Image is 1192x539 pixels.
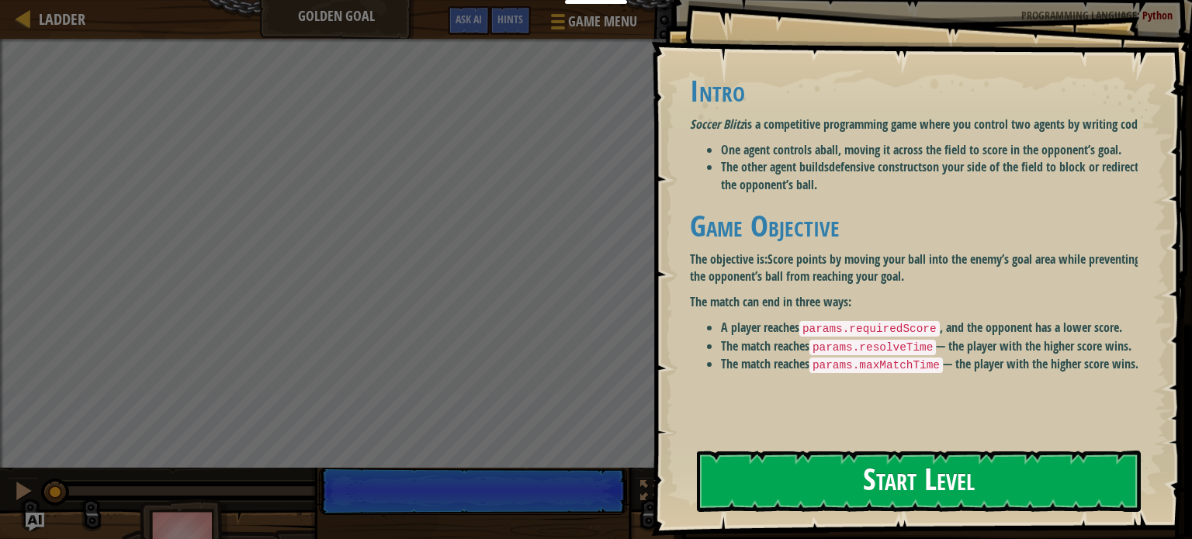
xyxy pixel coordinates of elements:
li: One agent controls a , moving it across the field to score in the opponent’s goal. [721,141,1149,159]
p: is a competitive programming game where you control two agents by writing code: [690,116,1149,133]
span: Ladder [39,9,85,29]
span: Ask AI [456,12,482,26]
button: Start Level [697,451,1141,512]
em: Soccer Blitz [690,116,744,133]
code: params.requiredScore [799,321,940,337]
code: params.resolveTime [809,340,936,355]
button: Toggle fullscreen [635,477,666,509]
button: Ctrl + P: Pause [8,477,39,509]
li: A player reaches , and the opponent has a lower score. [721,319,1149,337]
h1: Game Objective [690,209,1149,242]
strong: defensive constructs [829,158,927,175]
button: Ask AI [26,513,44,531]
li: The match reaches — the player with the higher score wins. [721,337,1149,356]
strong: Score points by moving your ball into the enemy’s goal area while preventing the opponent’s ball ... [690,250,1140,285]
p: The match can end in three ways: [690,293,1149,311]
span: Game Menu [568,12,637,32]
p: The objective is: [690,250,1149,286]
button: Ask AI [448,6,490,35]
button: Game Menu [539,6,646,43]
span: Hints [497,12,523,26]
h1: Intro [690,74,1149,107]
code: params.maxMatchTime [809,358,943,373]
li: The other agent builds on your side of the field to block or redirect the opponent’s ball. [721,158,1149,194]
li: The match reaches — the player with the higher score wins. [721,355,1149,374]
a: Ladder [31,9,85,29]
strong: ball [820,141,838,158]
